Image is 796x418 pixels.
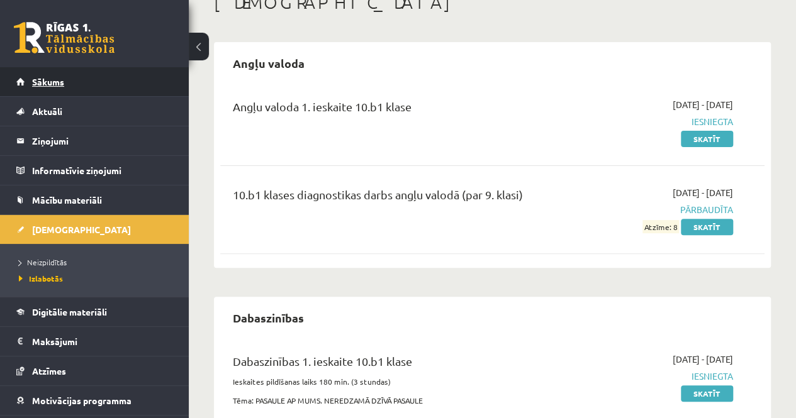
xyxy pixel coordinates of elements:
[16,185,173,214] a: Mācību materiāli
[579,115,733,128] span: Iesniegta
[233,186,560,209] div: 10.b1 klases diagnostikas darbs angļu valodā (par 9. klasi)
[233,395,560,406] p: Tēma: PASAULE AP MUMS. NEREDZAMĀ DZĪVĀ PASAULE
[233,376,560,387] p: Ieskaites pildīšanas laiks 180 min. (3 stundas)
[233,98,560,121] div: Angļu valoda 1. ieskaite 10.b1 klase
[32,76,64,87] span: Sākums
[16,297,173,326] a: Digitālie materiāli
[32,126,173,155] legend: Ziņojumi
[220,48,317,78] h2: Angļu valoda
[19,273,176,284] a: Izlabotās
[32,106,62,117] span: Aktuāli
[14,22,115,53] a: Rīgas 1. Tālmācības vidusskola
[642,220,679,233] span: Atzīme: 8
[16,386,173,415] a: Motivācijas programma
[32,156,173,185] legend: Informatīvie ziņojumi
[16,97,173,126] a: Aktuāli
[32,327,173,356] legend: Maksājumi
[681,131,733,147] a: Skatīt
[16,215,173,244] a: [DEMOGRAPHIC_DATA]
[16,327,173,356] a: Maksājumi
[19,257,67,267] span: Neizpildītās
[579,203,733,216] span: Pārbaudīta
[16,156,173,185] a: Informatīvie ziņojumi
[673,353,733,366] span: [DATE] - [DATE]
[32,224,131,235] span: [DEMOGRAPHIC_DATA]
[32,306,107,317] span: Digitālie materiāli
[32,194,102,206] span: Mācību materiāli
[32,365,66,377] span: Atzīmes
[16,126,173,155] a: Ziņojumi
[16,356,173,385] a: Atzīmes
[673,186,733,199] span: [DATE] - [DATE]
[19,273,63,283] span: Izlabotās
[673,98,733,111] span: [DATE] - [DATE]
[233,353,560,376] div: Dabaszinības 1. ieskaite 10.b1 klase
[681,385,733,402] a: Skatīt
[32,395,132,406] span: Motivācijas programma
[579,370,733,383] span: Iesniegta
[681,219,733,235] a: Skatīt
[16,67,173,96] a: Sākums
[19,256,176,268] a: Neizpildītās
[220,303,317,333] h2: Dabaszinības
